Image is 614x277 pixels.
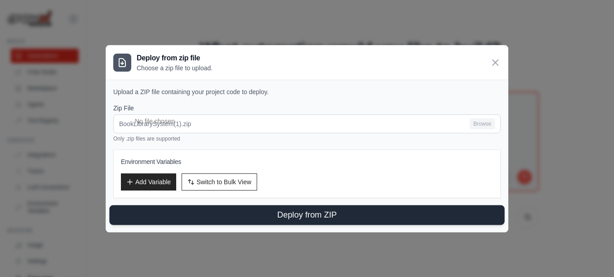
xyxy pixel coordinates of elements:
p: Only .zip files are supported [113,135,501,142]
h3: Deploy from zip file [137,53,213,64]
label: Zip File [113,104,501,113]
input: BookLibrarySystem(1).zip Browse [113,114,501,133]
h3: Environment Variables [121,157,493,166]
button: Switch to Bulk View [182,173,257,191]
span: Switch to Bulk View [196,177,251,186]
button: Deploy from ZIP [109,205,504,225]
p: Choose a zip file to upload. [137,64,213,73]
p: Upload a ZIP file containing your project code to deploy. [113,87,501,96]
button: Add Variable [121,173,176,191]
